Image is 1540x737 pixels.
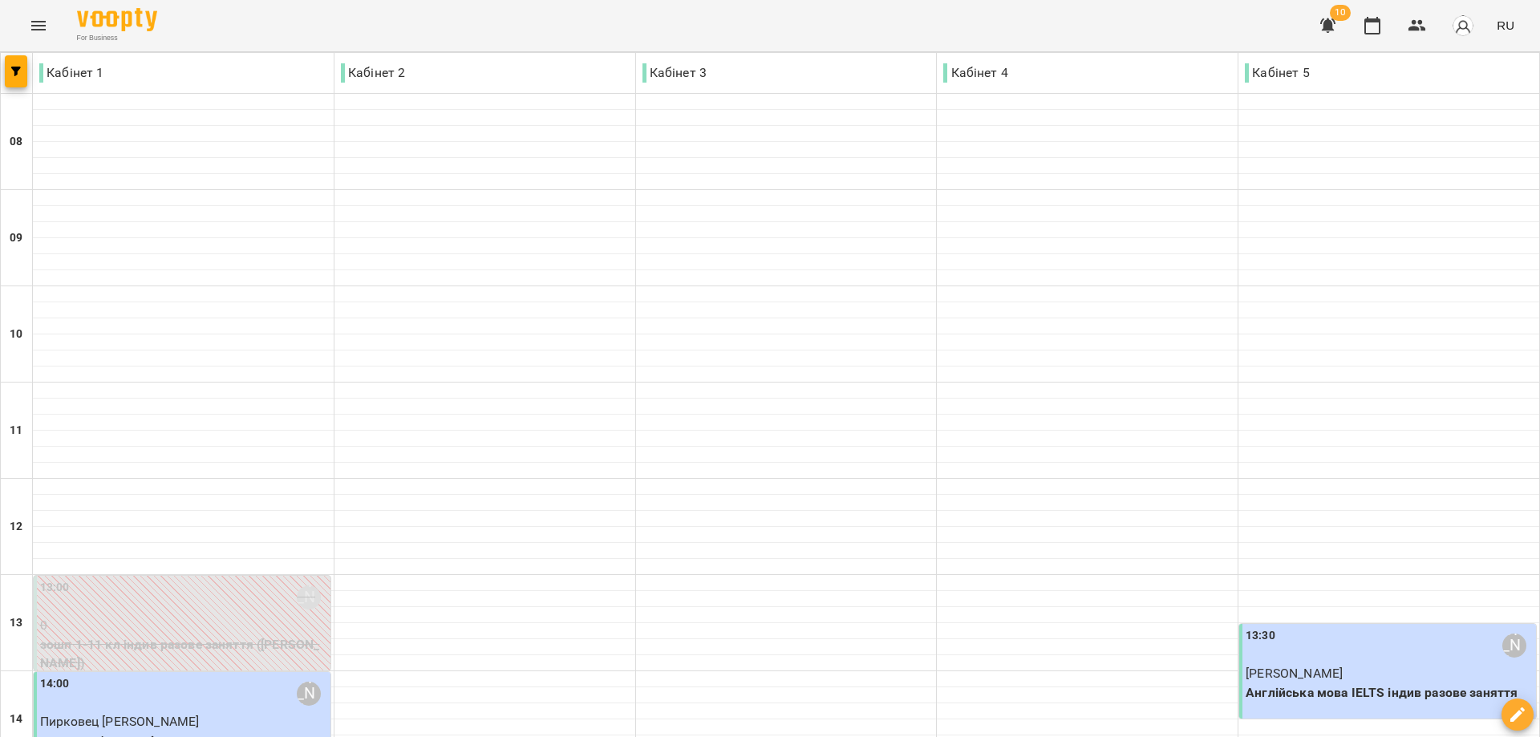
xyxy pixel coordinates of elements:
[40,616,327,635] p: 0
[1330,5,1351,21] span: 10
[297,682,321,706] div: Тагунова Анастасія Костянтинівна
[10,133,22,151] h6: 08
[1245,63,1309,83] p: Кабінет 5
[1490,10,1521,40] button: RU
[39,63,103,83] p: Кабінет 1
[943,63,1007,83] p: Кабінет 4
[642,63,707,83] p: Кабінет 3
[1497,17,1514,34] span: RU
[1246,683,1533,703] p: Англійська мова IELTS індив разове заняття
[10,711,22,728] h6: 14
[19,6,58,45] button: Menu
[341,63,405,83] p: Кабінет 2
[40,714,199,729] span: Пирковец [PERSON_NAME]
[10,614,22,632] h6: 13
[297,585,321,609] div: Тагунова Анастасія Костянтинівна
[40,635,327,673] p: зошп 1-11 кл індив разове заняття ([PERSON_NAME])
[1502,634,1526,658] div: Костєєва Марина Станіславівна
[40,675,70,693] label: 14:00
[77,33,157,43] span: For Business
[10,518,22,536] h6: 12
[1452,14,1474,37] img: avatar_s.png
[10,229,22,247] h6: 09
[1246,627,1275,645] label: 13:30
[1246,666,1343,681] span: [PERSON_NAME]
[40,579,70,597] label: 13:00
[10,326,22,343] h6: 10
[77,8,157,31] img: Voopty Logo
[10,422,22,439] h6: 11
